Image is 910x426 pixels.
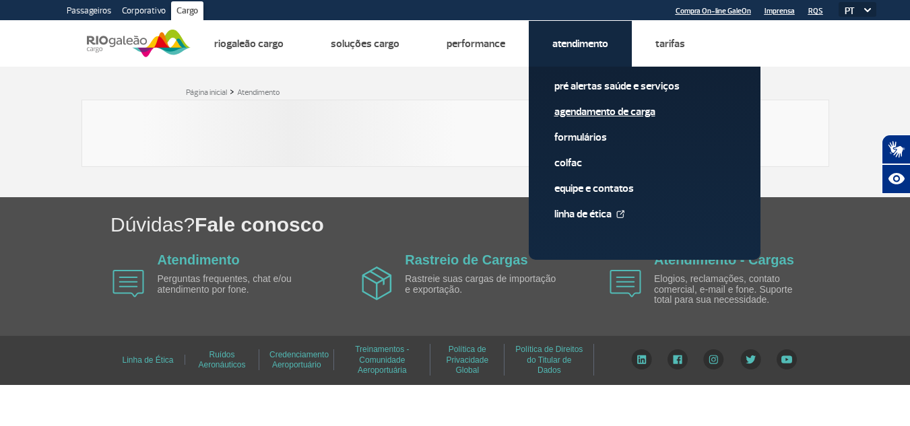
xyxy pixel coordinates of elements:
[158,252,240,267] a: Atendimento
[765,7,795,15] a: Imprensa
[882,135,910,164] button: Abrir tradutor de língua de sinais.
[110,211,910,238] h1: Dúvidas?
[554,181,735,196] a: Equipe e Contatos
[447,37,505,50] a: Performance
[61,1,117,23] a: Passageiros
[676,7,751,15] a: Compra On-line GaleOn
[616,210,624,218] img: External Link Icon
[554,155,735,170] a: Colfac
[554,104,735,119] a: Agendamento de Carga
[777,349,797,369] img: YouTube
[631,349,652,369] img: LinkedIn
[808,7,823,15] a: RQS
[362,267,392,300] img: airplane icon
[515,340,583,380] a: Política de Direitos do Titular de Dados
[112,270,144,297] img: airplane icon
[554,130,735,145] a: Formulários
[655,37,685,50] a: Tarifas
[186,87,227,98] a: Página inicial
[654,274,809,305] p: Elogios, reclamações, contato comercial, e-mail e fone. Suporte total para sua necessidade.
[882,164,910,194] button: Abrir recursos assistivos.
[405,252,527,267] a: Rastreio de Cargas
[552,37,608,50] a: Atendimento
[703,349,724,369] img: Instagram
[171,1,203,23] a: Cargo
[237,87,280,98] a: Atendimento
[554,207,735,221] a: Linha de Ética
[355,340,409,380] a: Treinamentos - Comunidade Aeroportuária
[882,135,910,194] div: Plugin de acessibilidade da Hand Talk.
[668,349,688,369] img: Facebook
[654,252,794,267] a: Atendimento - Cargas
[554,79,735,94] a: Pré alertas Saúde e Serviços
[214,37,284,50] a: Riogaleão Cargo
[740,349,761,369] img: Twitter
[230,83,234,99] a: >
[122,351,173,369] a: Linha de Ética
[195,213,324,236] span: Fale conosco
[446,340,488,380] a: Política de Privacidade Global
[158,274,313,295] p: Perguntas frequentes, chat e/ou atendimento por fone.
[269,345,329,374] a: Credenciamento Aeroportuário
[405,274,560,295] p: Rastreie suas cargas de importação e exportação.
[610,270,641,297] img: airplane icon
[198,345,245,374] a: Ruídos Aeronáuticos
[331,37,399,50] a: Soluções Cargo
[117,1,171,23] a: Corporativo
